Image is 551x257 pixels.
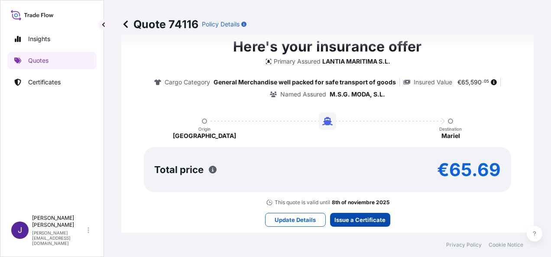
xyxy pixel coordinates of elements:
[334,215,386,224] p: Issue a Certificate
[437,163,501,177] p: €65.69
[322,57,390,66] p: LANTIA MARITIMA S.L.
[461,79,469,85] span: 65
[484,80,489,83] span: 05
[7,74,97,91] a: Certificates
[28,56,49,65] p: Quotes
[414,78,452,87] p: Insured Value
[330,90,385,99] p: M.S.G. MODA, S.L.
[165,78,210,87] p: Cargo Category
[275,215,316,224] p: Update Details
[32,230,86,246] p: [PERSON_NAME][EMAIL_ADDRESS][DOMAIN_NAME]
[482,80,483,83] span: .
[280,90,326,99] p: Named Assured
[7,52,97,69] a: Quotes
[214,78,396,87] p: General Merchandise well packed for safe transport of goods
[274,57,321,66] p: Primary Assured
[457,79,461,85] span: €
[332,199,389,206] p: 8th of noviembre 2025
[446,241,482,248] a: Privacy Policy
[470,79,482,85] span: 590
[173,132,236,140] p: [GEOGRAPHIC_DATA]
[198,126,211,132] p: Origin
[28,78,61,87] p: Certificates
[18,226,22,235] span: J
[469,79,470,85] span: ,
[265,213,326,227] button: Update Details
[489,241,523,248] a: Cookie Notice
[439,126,462,132] p: Destination
[121,17,198,31] p: Quote 74116
[275,199,330,206] p: This quote is valid until
[202,20,240,29] p: Policy Details
[32,215,86,228] p: [PERSON_NAME] [PERSON_NAME]
[441,132,460,140] p: Mariel
[7,30,97,48] a: Insights
[154,165,204,174] p: Total price
[330,213,390,227] button: Issue a Certificate
[28,35,50,43] p: Insights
